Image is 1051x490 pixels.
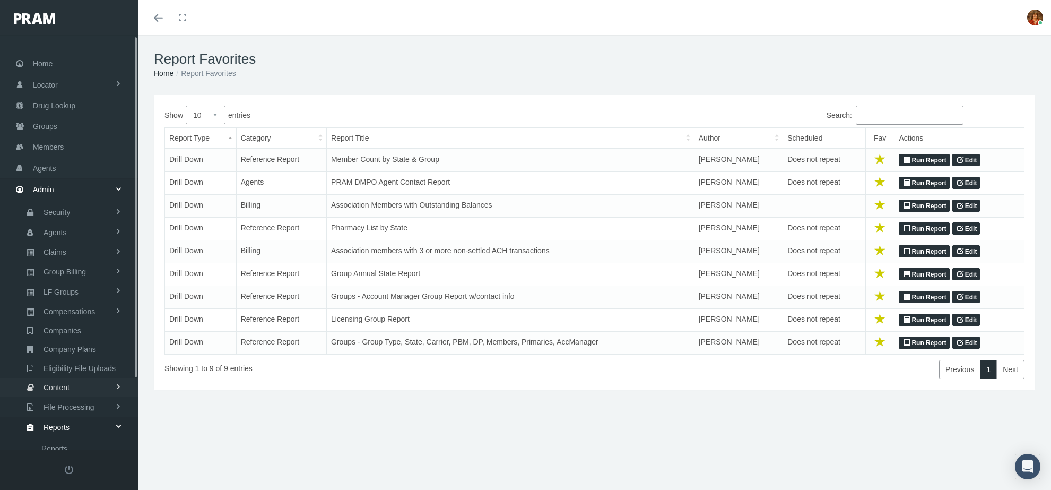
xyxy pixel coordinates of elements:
[899,154,949,167] a: Run Report
[1027,10,1043,25] img: S_Profile_Picture_5386.jpg
[33,54,53,74] span: Home
[236,286,326,309] td: Reference Report
[165,149,237,172] td: Drill Down
[236,332,326,355] td: Reference Report
[327,128,694,149] th: Report Title: activate to sort column ascending
[33,75,58,95] span: Locator
[894,128,1024,149] th: Actions
[33,158,56,178] span: Agents
[44,359,116,377] span: Eligibility File Uploads
[165,309,237,332] td: Drill Down
[327,149,694,172] td: Member Count by State & Group
[44,398,94,416] span: File Processing
[694,309,783,332] td: [PERSON_NAME]
[327,286,694,309] td: Groups - Account Manager Group Report w/contact info
[856,106,963,125] input: Search:
[173,67,236,79] li: Report Favorites
[33,116,57,136] span: Groups
[327,218,694,240] td: Pharmacy List by State
[952,222,980,235] a: Edit
[44,379,70,397] span: Content
[694,286,783,309] td: [PERSON_NAME]
[899,222,949,235] a: Run Report
[236,218,326,240] td: Reference Report
[236,240,326,263] td: Billing
[186,106,225,124] select: Showentries
[327,240,694,263] td: Association members with 3 or more non-settled ACH transactions
[165,263,237,286] td: Drill Down
[783,172,865,195] td: Does not repeat
[1015,454,1040,479] div: Open Intercom Messenger
[939,360,980,379] a: Previous
[236,195,326,218] td: Billing
[783,286,865,309] td: Does not repeat
[165,286,237,309] td: Drill Down
[952,154,980,167] a: Edit
[44,340,96,358] span: Company Plans
[783,263,865,286] td: Does not repeat
[996,360,1024,379] a: Next
[865,128,894,149] th: Fav
[899,314,949,326] a: Run Report
[154,69,173,78] a: Home
[980,360,997,379] a: 1
[44,223,67,242] span: Agents
[44,283,79,301] span: LF Groups
[783,309,865,332] td: Does not repeat
[952,200,980,212] a: Edit
[236,128,326,149] th: Category: activate to sort column ascending
[952,337,980,349] a: Edit
[327,332,694,355] td: Groups - Group Type, State, Carrier, PBM, DP, Members, Primaries, AccManager
[694,332,783,355] td: [PERSON_NAME]
[327,309,694,332] td: Licensing Group Report
[694,195,783,218] td: [PERSON_NAME]
[694,128,783,149] th: Author: activate to sort column ascending
[44,203,71,221] span: Security
[899,245,949,258] a: Run Report
[899,291,949,304] a: Run Report
[783,240,865,263] td: Does not repeat
[694,149,783,172] td: [PERSON_NAME]
[165,332,237,355] td: Drill Down
[44,418,70,436] span: Reports
[165,172,237,195] td: Drill Down
[41,440,67,458] span: Reports
[783,332,865,355] td: Does not repeat
[33,137,64,157] span: Members
[694,218,783,240] td: [PERSON_NAME]
[14,13,55,24] img: PRAM_20_x_78.png
[33,96,75,116] span: Drug Lookup
[952,268,980,281] a: Edit
[783,128,865,149] th: Scheduled
[33,179,54,200] span: Admin
[165,195,237,218] td: Drill Down
[899,337,949,349] a: Run Report
[236,309,326,332] td: Reference Report
[952,177,980,190] a: Edit
[165,218,237,240] td: Drill Down
[899,200,949,212] a: Run Report
[327,195,694,218] td: Association Members with Outstanding Balances
[236,172,326,195] td: Agents
[952,291,980,304] a: Edit
[164,106,595,124] label: Show entries
[327,172,694,195] td: PRAM DMPO Agent Contact Report
[165,128,237,149] th: Report Type: activate to sort column descending
[595,106,964,125] label: Search:
[44,243,66,261] span: Claims
[694,263,783,286] td: [PERSON_NAME]
[165,240,237,263] td: Drill Down
[952,314,980,326] a: Edit
[44,303,95,321] span: Compensations
[44,263,86,281] span: Group Billing
[236,263,326,286] td: Reference Report
[327,263,694,286] td: Group Annual State Report
[952,245,980,258] a: Edit
[694,240,783,263] td: [PERSON_NAME]
[783,218,865,240] td: Does not repeat
[236,149,326,172] td: Reference Report
[783,149,865,172] td: Does not repeat
[44,322,81,340] span: Companies
[154,51,1035,67] h1: Report Favorites
[899,268,949,281] a: Run Report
